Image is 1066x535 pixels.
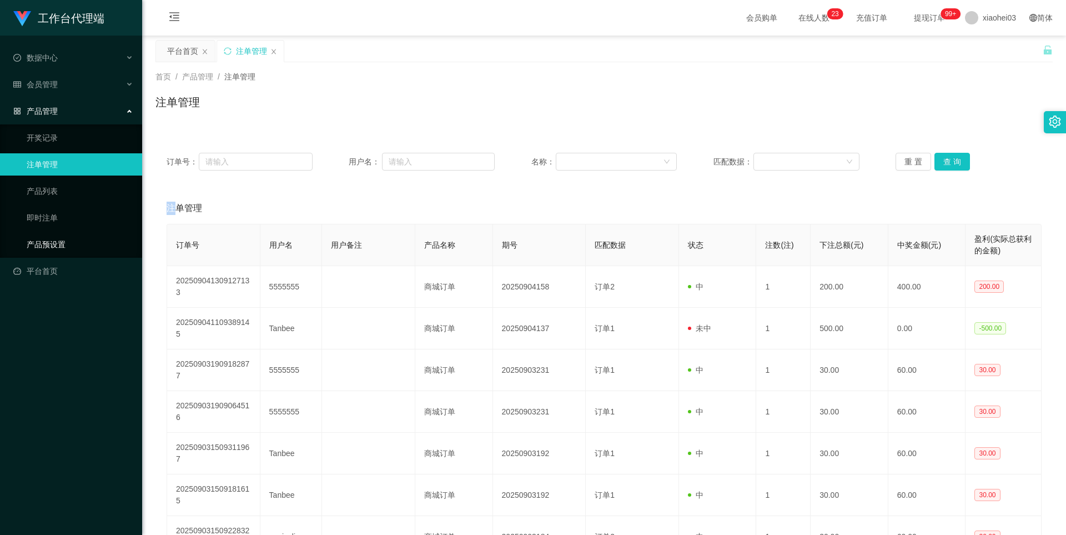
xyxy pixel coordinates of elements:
a: 开奖记录 [27,127,133,149]
span: 订单1 [595,407,615,416]
input: 请输入 [199,153,312,171]
td: 202509031909064516 [167,391,260,433]
td: 0.00 [888,308,966,349]
td: 1 [756,308,811,349]
span: 中 [688,282,703,291]
span: 下注总额(元) [819,241,863,249]
td: 商城订单 [415,433,493,474]
span: 30.00 [974,364,1000,376]
td: 30.00 [811,349,888,391]
span: 订单1 [595,324,615,333]
td: 202509031509181615 [167,474,260,516]
span: 产品名称 [424,241,455,249]
td: 1 [756,349,811,391]
td: 202509031509311967 [167,433,260,474]
td: 30.00 [811,474,888,516]
a: 注单管理 [27,153,133,176]
span: 订单1 [595,491,615,499]
td: 202509031909182877 [167,349,260,391]
td: Tanbee [260,474,323,516]
td: 202509041109389145 [167,308,260,349]
td: 500.00 [811,308,888,349]
button: 查 询 [934,153,970,171]
span: 订单号： [167,156,199,168]
td: 1 [756,391,811,433]
td: Tanbee [260,433,323,474]
sup: 23 [827,8,843,19]
span: 产品管理 [182,72,213,81]
img: logo.9652507e.png [13,11,31,27]
span: 数据中心 [13,53,58,62]
span: 30.00 [974,489,1000,501]
a: 产品列表 [27,180,133,202]
a: 图标: dashboard平台首页 [13,260,133,282]
span: 注单管理 [224,72,255,81]
span: 注数(注) [765,241,793,249]
td: 20250903231 [493,349,586,391]
td: 5555555 [260,349,323,391]
td: 1 [756,474,811,516]
i: 图标: appstore-o [13,107,21,115]
p: 2 [831,8,835,19]
span: 订单2 [595,282,615,291]
span: 首页 [155,72,171,81]
span: 订单1 [595,366,615,374]
span: 中 [688,491,703,499]
span: 订单1 [595,449,615,458]
span: -500.00 [974,322,1006,334]
i: 图标: setting [1049,116,1061,128]
span: 200.00 [974,281,1004,293]
span: 中 [688,407,703,416]
span: 用户名 [269,241,293,249]
button: 重 置 [896,153,931,171]
span: 名称： [531,156,556,168]
span: 未中 [688,324,711,333]
span: 中奖金额(元) [897,241,941,249]
i: 图标: sync [224,47,232,55]
span: 中 [688,366,703,374]
div: 平台首页 [167,41,198,62]
i: 图标: table [13,81,21,88]
span: 注单管理 [167,202,202,215]
i: 图标: close [270,48,277,55]
i: 图标: global [1029,14,1037,22]
span: 用户备注 [331,241,362,249]
i: 图标: menu-fold [155,1,193,36]
span: / [218,72,220,81]
span: 在线人数 [793,14,835,22]
h1: 注单管理 [155,94,200,111]
td: 20250904137 [493,308,586,349]
td: 30.00 [811,433,888,474]
span: 状态 [688,241,703,249]
a: 即时注单 [27,207,133,229]
i: 图标: check-circle-o [13,54,21,62]
span: 产品管理 [13,107,58,116]
td: 20250904158 [493,266,586,308]
a: 工作台代理端 [13,13,104,22]
td: Tanbee [260,308,323,349]
td: 商城订单 [415,308,493,349]
td: 202509041309127133 [167,266,260,308]
span: / [175,72,178,81]
td: 商城订单 [415,474,493,516]
span: 充值订单 [851,14,893,22]
span: 匹配数据 [595,241,626,249]
h1: 工作台代理端 [38,1,104,36]
td: 60.00 [888,433,966,474]
input: 请输入 [382,153,495,171]
td: 20250903231 [493,391,586,433]
span: 30.00 [974,447,1000,459]
i: 图标: down [846,158,853,166]
span: 订单号 [176,241,199,249]
td: 1 [756,266,811,308]
i: 图标: down [663,158,670,166]
td: 20250903192 [493,433,586,474]
td: 60.00 [888,391,966,433]
td: 1 [756,433,811,474]
td: 60.00 [888,474,966,516]
sup: 1069 [941,8,961,19]
p: 3 [835,8,839,19]
span: 匹配数据： [713,156,753,168]
div: 注单管理 [236,41,267,62]
i: 图标: close [202,48,208,55]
